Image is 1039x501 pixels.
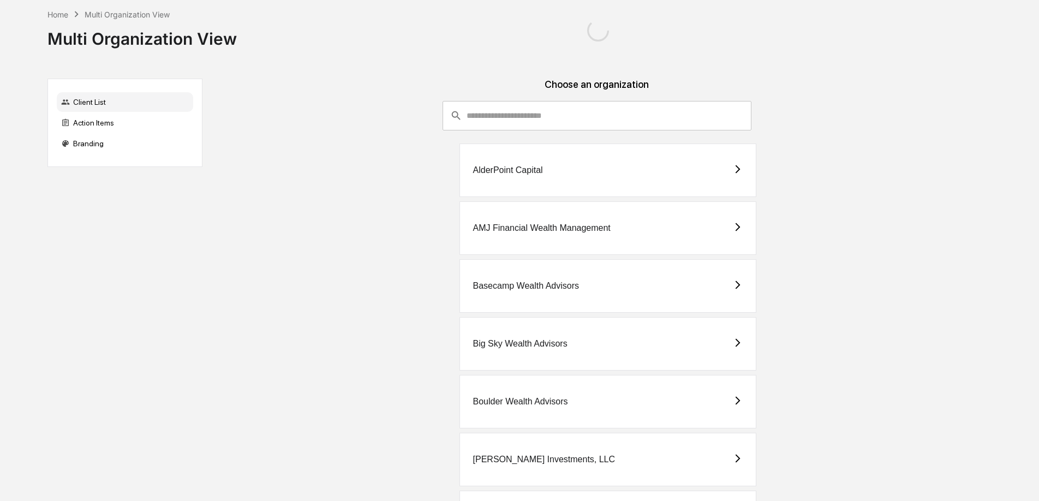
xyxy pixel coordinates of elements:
[443,101,751,130] div: consultant-dashboard__filter-organizations-search-bar
[57,92,193,112] div: Client List
[85,10,170,19] div: Multi Organization View
[473,165,543,175] div: AlderPoint Capital
[473,339,568,349] div: Big Sky Wealth Advisors
[473,281,579,291] div: Basecamp Wealth Advisors
[47,20,237,49] div: Multi Organization View
[211,79,983,101] div: Choose an organization
[47,10,68,19] div: Home
[473,223,611,233] div: AMJ Financial Wealth Management
[57,113,193,133] div: Action Items
[473,455,616,464] div: [PERSON_NAME] Investments, LLC
[473,397,568,407] div: Boulder Wealth Advisors
[57,134,193,153] div: Branding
